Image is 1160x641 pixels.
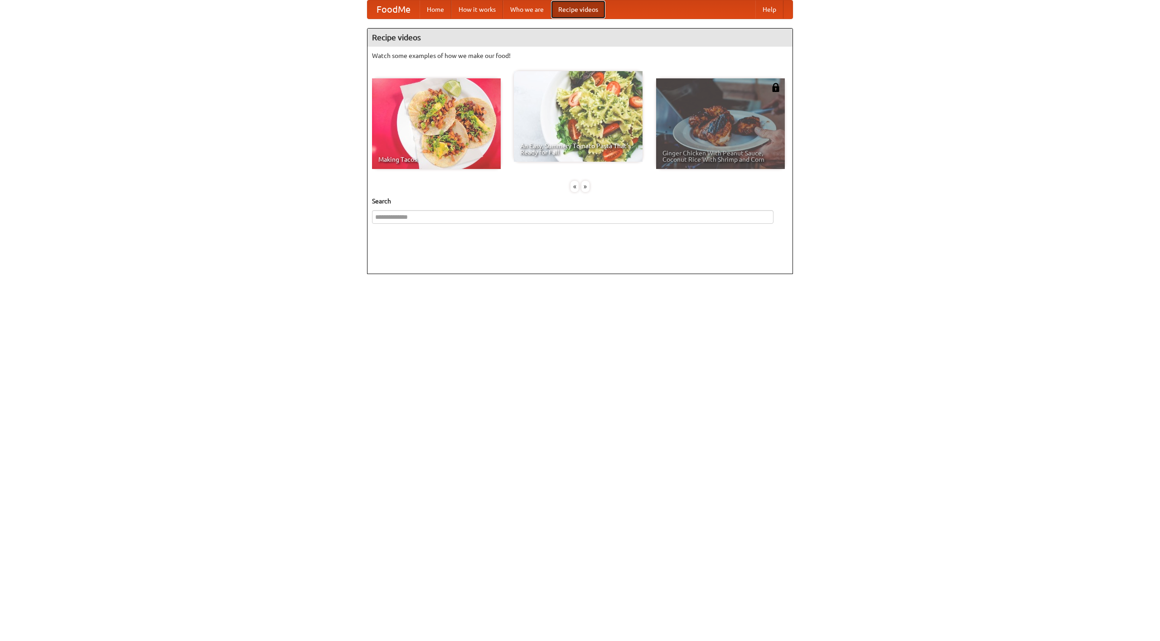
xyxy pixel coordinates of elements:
h4: Recipe videos [367,29,793,47]
a: FoodMe [367,0,420,19]
a: Home [420,0,451,19]
span: Making Tacos [378,156,494,163]
div: » [581,181,590,192]
a: An Easy, Summery Tomato Pasta That's Ready for Fall [514,71,643,162]
p: Watch some examples of how we make our food! [372,51,788,60]
a: Making Tacos [372,78,501,169]
img: 483408.png [771,83,780,92]
a: Who we are [503,0,551,19]
h5: Search [372,197,788,206]
a: How it works [451,0,503,19]
div: « [570,181,579,192]
a: Help [755,0,783,19]
a: Recipe videos [551,0,605,19]
span: An Easy, Summery Tomato Pasta That's Ready for Fall [520,143,636,155]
